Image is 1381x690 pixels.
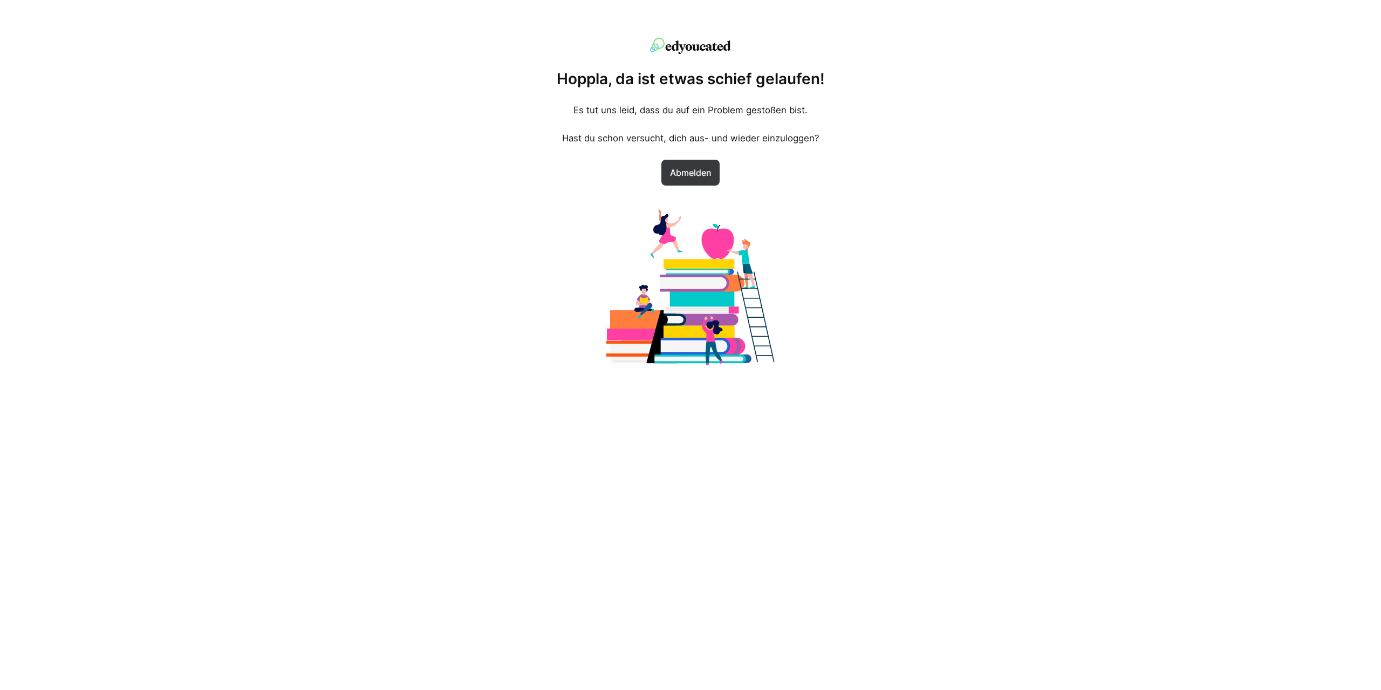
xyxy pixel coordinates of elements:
a: Abmelden [661,160,720,186]
span: Abmelden [668,166,714,179]
p: Hast du schon versucht, dich aus- und wieder einzuloggen? [562,132,819,145]
img: edyoucated [650,38,731,54]
p: Es tut uns leid, dass du auf ein Problem gestoßen bist. [573,104,808,117]
h1: Hoppla, da ist etwas schief gelaufen! [557,69,825,88]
